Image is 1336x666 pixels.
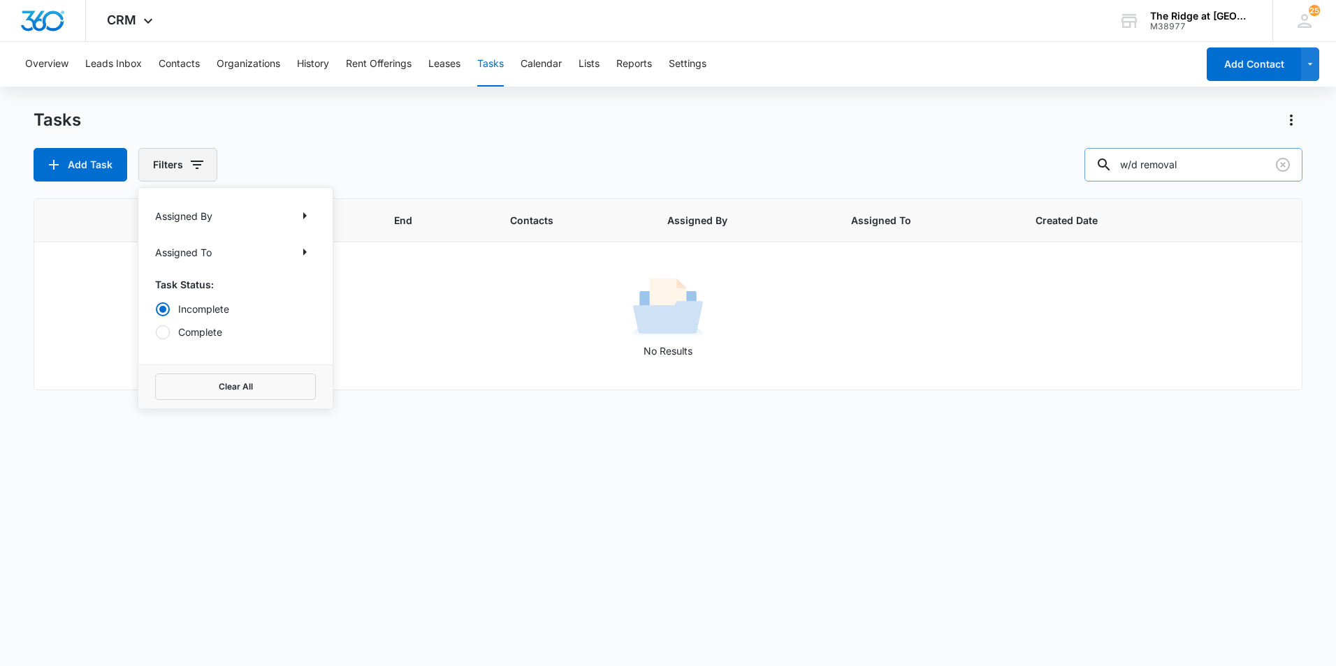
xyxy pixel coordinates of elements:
div: notifications count [1309,5,1320,16]
span: Contacts [510,213,613,228]
button: Tasks [477,42,504,87]
label: Incomplete [155,302,316,316]
span: Created Date [1036,213,1169,228]
button: Contacts [159,42,200,87]
span: Assigned By [667,213,797,228]
button: Lists [579,42,600,87]
div: account name [1150,10,1252,22]
button: Show Assigned To filters [293,241,316,263]
span: CRM [107,13,136,27]
button: Show Assigned By filters [293,205,316,227]
button: Filters [138,148,217,182]
h1: Tasks [34,110,81,131]
p: No Results [35,343,1301,358]
input: Search Tasks [1084,148,1302,182]
p: Assigned By [155,209,212,223]
button: Leads Inbox [85,42,142,87]
p: Task Status: [155,277,316,292]
span: 25 [1309,5,1320,16]
button: Organizations [217,42,280,87]
label: Complete [155,325,316,339]
img: No Results [633,274,703,343]
button: Actions [1280,109,1302,131]
button: Leases [428,42,460,87]
button: Calendar [521,42,562,87]
button: Reports [616,42,652,87]
button: Rent Offerings [346,42,412,87]
button: Add Contact [1207,47,1301,81]
div: account id [1150,22,1252,31]
button: Settings [669,42,706,87]
button: History [297,42,329,87]
button: Clear All [155,373,316,400]
p: Assigned To [155,245,212,260]
span: End [394,213,456,228]
button: Clear [1272,154,1294,176]
button: Overview [25,42,68,87]
span: Assigned To [851,213,981,228]
button: Add Task [34,148,127,182]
